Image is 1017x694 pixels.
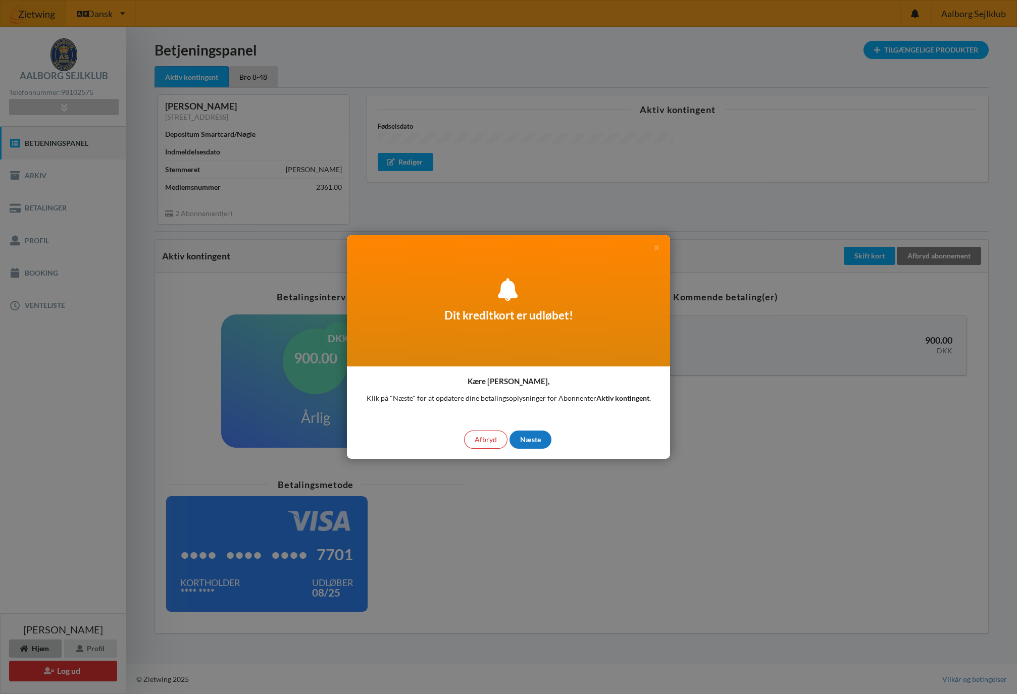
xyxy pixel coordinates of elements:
div: Dit kreditkort er udløbet! [347,235,670,366]
b: Aktiv kontingent [596,394,649,402]
div: Afbryd [464,431,507,449]
h4: Kære [PERSON_NAME], [468,377,549,386]
div: Næste [510,431,551,449]
p: Klik på "Næste" for at opdatere dine betalingsoplysninger for Abonnenter . [367,393,651,403]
